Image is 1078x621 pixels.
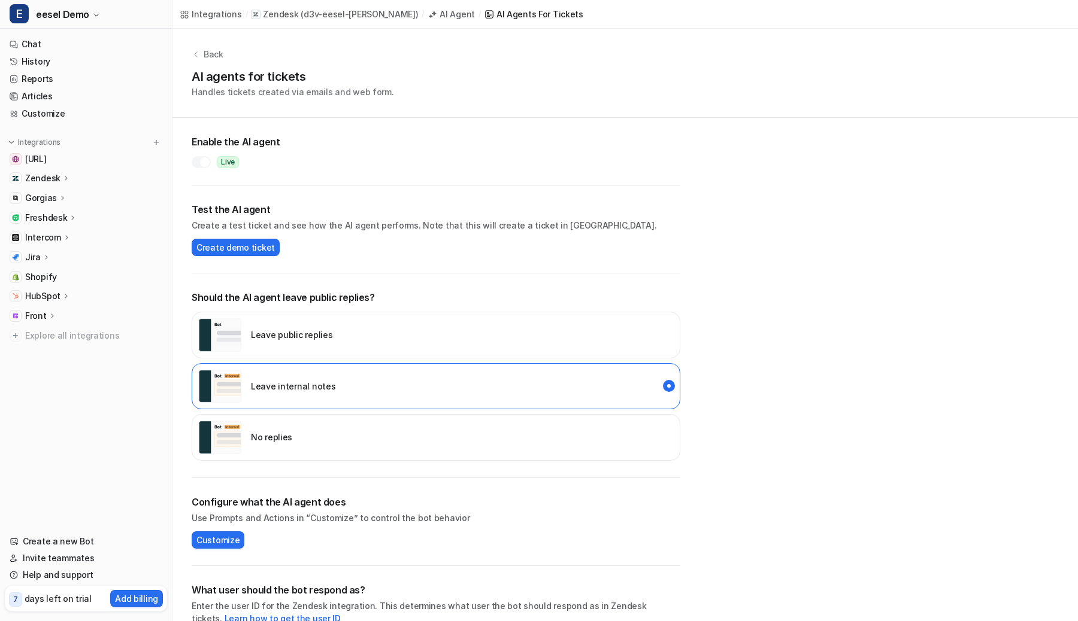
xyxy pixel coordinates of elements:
img: Gorgias [12,194,19,202]
div: external_reply [192,312,680,358]
span: [URL] [25,153,47,165]
p: 7 [13,594,18,605]
span: Create demo ticket [196,241,275,254]
span: eesel Demo [36,6,89,23]
span: Live [217,156,239,168]
p: Freshdesk [25,212,67,224]
div: AI Agents for tickets [496,8,583,20]
img: menu_add.svg [152,138,161,147]
h2: Configure what the AI agent does [192,495,680,509]
img: explore all integrations [10,330,22,342]
a: Help and support [5,567,167,583]
p: Back [204,48,223,60]
p: Zendesk [25,172,60,184]
h2: What user should the bot respond as? [192,583,680,597]
button: Customize [192,531,244,549]
a: docs.eesel.ai[URL] [5,151,167,168]
img: Intercom [12,234,19,241]
span: / [479,9,481,20]
span: / [422,9,424,20]
h2: Test the AI agent [192,202,680,217]
img: user [198,370,241,403]
a: Invite teammates [5,550,167,567]
a: Customize [5,105,167,122]
img: Jira [12,254,19,261]
a: Articles [5,88,167,105]
div: disabled [192,414,680,461]
p: Use Prompts and Actions in “Customize” to control the bot behavior [192,512,680,524]
p: Add billing [115,592,158,605]
span: Explore all integrations [25,326,162,345]
button: Create demo ticket [192,239,280,256]
button: Integrations [5,136,64,148]
p: Intercom [25,232,61,243]
img: Zendesk [12,175,19,182]
p: days left on trial [25,592,92,605]
p: Integrations [18,138,60,147]
div: Integrations [192,8,242,20]
p: Leave public replies [251,328,332,341]
div: AI Agent [440,8,475,20]
a: Chat [5,36,167,53]
img: expand menu [7,138,16,147]
a: Reports [5,71,167,87]
a: History [5,53,167,70]
p: Jira [25,251,41,263]
span: / [246,9,248,20]
a: Create a new Bot [5,533,167,550]
img: HubSpot [12,293,19,300]
img: Front [12,312,19,319]
img: docs.eesel.ai [12,156,19,163]
a: Integrations [180,8,242,20]
img: Shopify [12,273,19,281]
a: AI Agents for tickets [485,8,583,20]
div: internal_reply [192,363,680,410]
img: user [198,421,241,454]
a: Explore all integrations [5,327,167,344]
p: HubSpot [25,290,60,302]
a: AI Agent [428,8,475,20]
button: Add billing [110,590,163,607]
p: Leave internal notes [251,380,335,392]
p: Zendesk [263,8,298,20]
p: Create a test ticket and see how the AI agent performs. Note that this will create a ticket in [G... [192,219,680,232]
span: Shopify [25,271,57,283]
p: No replies [251,431,292,443]
img: Freshdesk [12,214,19,221]
p: Should the AI agent leave public replies? [192,290,680,305]
a: ShopifyShopify [5,269,167,285]
span: E [10,4,29,23]
img: user [198,318,241,352]
span: Customize [196,534,240,546]
p: Handles tickets created via emails and web form. [192,86,394,98]
p: ( d3v-eesel-[PERSON_NAME] ) [301,8,418,20]
p: Gorgias [25,192,57,204]
a: Zendesk(d3v-eesel-[PERSON_NAME]) [251,8,418,20]
h1: AI agents for tickets [192,68,394,86]
p: Front [25,310,47,322]
h2: Enable the AI agent [192,135,680,149]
